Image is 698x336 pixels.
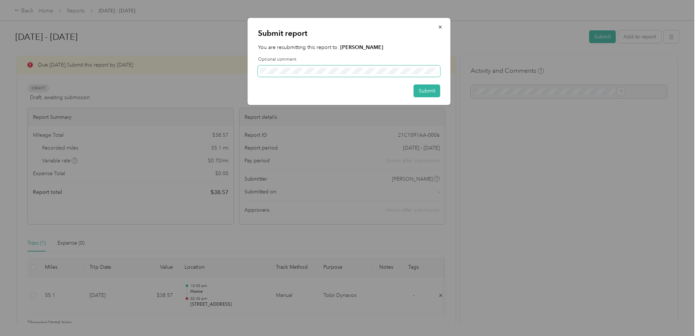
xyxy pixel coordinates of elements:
[340,44,383,50] strong: [PERSON_NAME]
[258,56,440,63] label: Optional comment
[657,295,698,336] iframe: Everlance-gr Chat Button Frame
[258,44,440,51] p: You are resubmitting this report to:
[414,84,440,97] button: Submit
[258,28,440,38] p: Submit report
